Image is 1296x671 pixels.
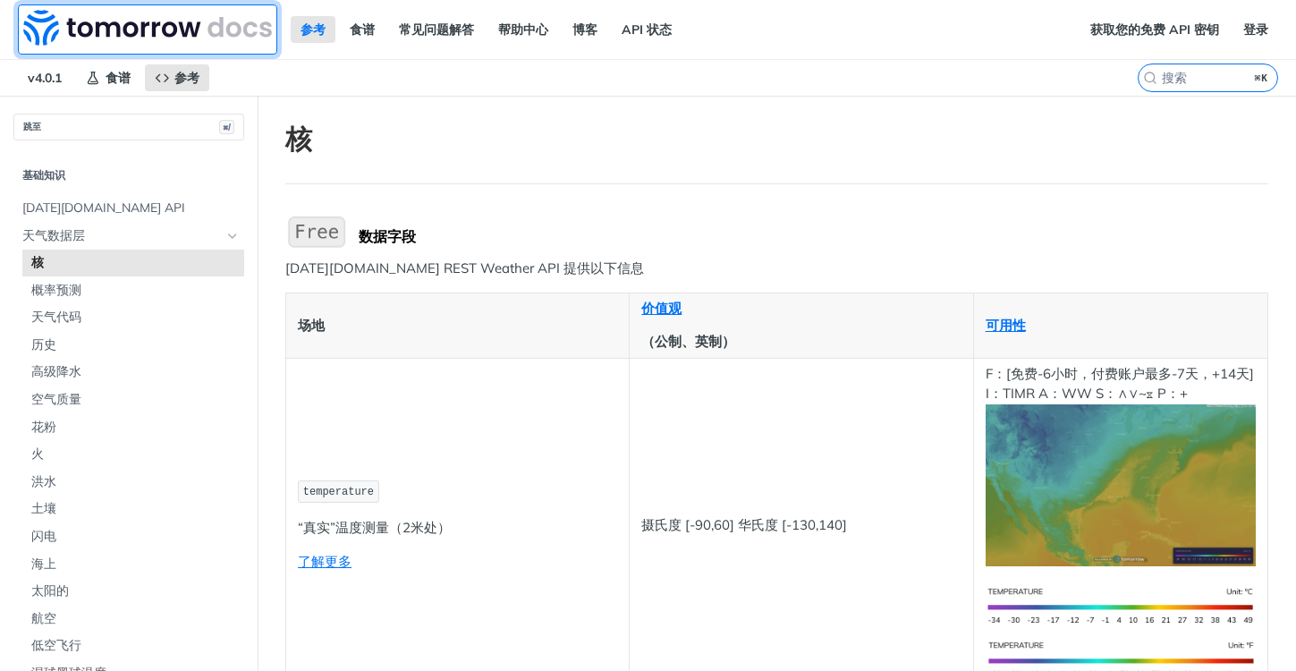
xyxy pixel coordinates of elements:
[488,16,558,43] a: 帮助中心
[1090,21,1219,38] font: 获取您的免费 API 密钥
[1250,69,1273,87] kbd: ⌘K
[22,200,185,216] font: [DATE][DOMAIN_NAME] API
[22,606,244,633] a: 航空
[22,277,244,304] a: 概率预测
[31,473,56,489] font: 洪水
[641,516,847,533] font: 摄氏度 [-90,60] 华氏度 [-130,140]
[13,195,244,222] a: [DATE][DOMAIN_NAME] API
[389,16,484,43] a: 常见问题解答
[22,227,85,243] font: 天气数据层
[301,21,326,38] font: 参考
[641,333,735,350] font: （公制、英制）
[986,365,1254,403] font: F：[免费-6小时，付费账户最多-7天，+14天] I：TIMR A：WW S：∧∨~⧖ P：+
[498,21,548,38] font: 帮助中心
[986,475,1256,492] span: 扩大图片
[31,500,56,516] font: 土壤
[1243,21,1268,38] font: 登录
[986,597,1256,614] span: 扩大图片
[31,556,56,572] font: 海上
[13,114,244,140] button: 跳至⌘/
[572,21,597,38] font: 博客
[225,229,240,243] button: 显示天气数据层的子页面
[1233,16,1278,43] a: 登录
[219,120,234,134] span: ⌘/
[1143,71,1157,85] svg: 搜索
[145,64,209,91] a: 参考
[563,16,607,43] a: 博客
[31,254,44,270] font: 核
[298,519,451,536] font: “真实”温度测量（2米处）
[22,332,244,359] a: 历史
[1080,16,1229,43] a: 获取您的免费 API 密钥
[174,70,199,86] font: 参考
[399,21,474,38] font: 常见问题解答
[22,359,244,386] a: 高级降水
[31,446,44,462] font: 火
[31,363,81,379] font: 高级降水
[298,317,325,334] font: 场地
[22,578,244,605] a: 太阳的
[22,551,244,578] a: 海上
[106,70,131,86] font: 食谱
[986,650,1256,667] span: 扩大图片
[28,70,62,86] font: v4.0.1
[622,21,672,38] font: API 状态
[22,441,244,468] a: 火
[31,419,56,435] font: 花粉
[22,386,244,413] a: 空气质量
[350,21,375,38] font: 食谱
[340,16,385,43] a: 食谱
[31,528,56,544] font: 闪电
[22,250,244,276] a: 核
[612,16,682,43] a: API 状态
[31,336,56,352] font: 历史
[22,414,244,441] a: 花粉
[31,637,81,653] font: 低空飞行
[13,223,244,250] a: 天气数据层显示天气数据层的子页面
[359,227,416,245] font: 数据字段
[31,282,81,298] font: 概率预测
[285,121,312,156] font: 核
[303,486,374,498] span: temperature
[31,610,56,626] font: 航空
[291,16,335,43] a: 参考
[22,304,244,331] a: 天气代码
[22,469,244,496] a: 洪水
[23,10,272,46] img: Tomorrow.io 天气 API 文档
[23,122,41,132] font: 跳至
[22,523,244,550] a: 闪电
[31,391,81,407] font: 空气质量
[31,309,81,325] font: 天气代码
[31,582,69,599] font: 太阳的
[641,300,682,317] a: 价值观
[285,259,644,276] font: [DATE][DOMAIN_NAME] REST Weather API 提供以下信息
[22,168,65,182] font: 基础知识
[298,553,352,570] a: 了解更多
[22,496,244,522] a: 土壤
[22,633,244,659] a: 低空飞行
[76,64,140,91] a: 食谱
[986,317,1026,334] a: 可用性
